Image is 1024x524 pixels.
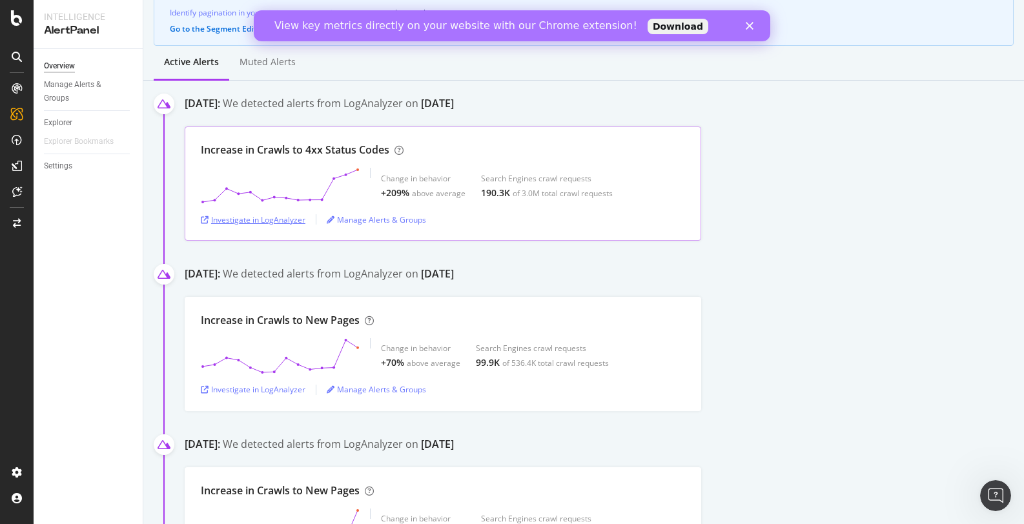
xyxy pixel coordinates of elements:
a: Settings [44,159,134,173]
div: of 3.0M total crawl requests [513,188,613,199]
div: Search Engines crawl requests [476,343,609,354]
button: Manage Alerts & Groups [327,379,426,400]
div: [DATE]: [185,267,220,284]
div: +70% [381,356,404,369]
div: [DATE] [421,437,454,452]
div: to get more relevant alerts . [170,6,998,19]
div: above average [412,188,466,199]
a: Manage Alerts & Groups [44,78,134,105]
div: Increase in Crawls to 4xx Status Codes [201,143,389,157]
a: Investigate in LogAnalyzer [201,384,305,395]
div: Muted alerts [240,55,296,68]
div: [DATE] [421,96,454,111]
div: Close [492,12,505,19]
div: +209% [381,186,409,199]
button: Investigate in LogAnalyzer [201,209,305,230]
div: Search Engines crawl requests [481,513,619,524]
div: Active alerts [164,55,219,68]
div: Search Engines crawl requests [481,173,613,184]
a: Manage Alerts & Groups [327,384,426,395]
div: We detected alerts from LogAnalyzer on [223,437,454,454]
a: Manage Alerts & Groups [327,214,426,225]
a: Overview [44,59,134,73]
div: above average [407,358,460,368]
div: Change in behavior [381,173,466,184]
div: AlertPanel [44,23,132,38]
div: 190.3K [481,186,510,199]
div: Change in behavior [381,343,460,354]
iframe: Intercom live chat [980,480,1011,511]
div: We detected alerts from LogAnalyzer on [223,96,454,114]
div: Overview [44,59,75,73]
div: Increase in Crawls to New Pages [201,313,360,328]
button: Go to the Segment Editor [170,25,264,34]
div: of 536.4K total crawl requests [502,358,609,368]
div: Change in behavior [381,513,466,524]
div: Intelligence [44,10,132,23]
a: Explorer Bookmarks [44,135,127,148]
div: We detected alerts from LogAnalyzer on [223,267,454,284]
div: [DATE]: [185,96,220,114]
button: Investigate in LogAnalyzer [201,379,305,400]
div: Explorer Bookmarks [44,135,114,148]
div: [DATE]: [185,437,220,454]
div: Increase in Crawls to New Pages [201,483,360,498]
div: Explorer [44,116,72,130]
a: Identify pagination in your project segmentation [170,6,342,19]
button: Manage Alerts & Groups [327,209,426,230]
a: Investigate in LogAnalyzer [201,214,305,225]
div: [DATE] [421,267,454,281]
iframe: Intercom live chat banner [254,10,770,41]
a: Explorer [44,116,134,130]
div: Manage Alerts & Groups [44,78,121,105]
div: 99.9K [476,356,500,369]
div: Settings [44,159,72,173]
